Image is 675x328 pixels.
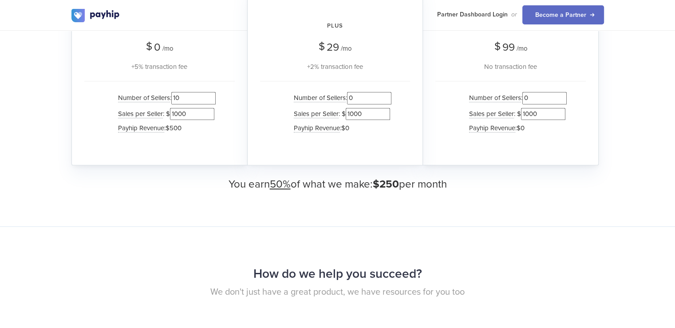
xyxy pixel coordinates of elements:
[71,9,120,22] img: logo.svg
[517,124,525,132] span: $0
[435,61,586,72] div: No transaction fee
[118,94,170,102] span: Number of Sellers
[469,94,521,102] span: Number of Sellers
[118,124,164,132] span: Payhip Revenue
[71,262,604,286] h2: How do we help you succeed?
[294,94,346,102] span: Number of Sellers
[289,122,391,135] li: :
[146,37,152,56] span: $
[494,37,501,56] span: $
[465,122,567,135] li: :
[341,124,349,132] span: $0
[154,41,161,54] span: 0
[166,124,182,132] span: $500
[270,178,291,191] u: 50%
[294,110,339,118] span: Sales per Seller
[71,286,604,299] p: We don't just have a great product, we have resources for you too
[114,106,216,122] li: : $
[114,122,216,135] li: :
[327,41,339,54] span: 29
[522,5,604,24] a: Become a Partner
[118,110,163,118] span: Sales per Seller
[114,90,216,106] li: :
[294,124,340,132] span: Payhip Revenue
[465,106,567,122] li: : $
[84,61,235,72] div: +5% transaction fee
[260,14,410,38] h2: Plus
[469,124,515,132] span: Payhip Revenue
[465,90,567,106] li: :
[260,61,410,72] div: +2% transaction fee
[502,41,515,54] span: 99
[319,37,325,56] span: $
[469,110,514,118] span: Sales per Seller
[162,44,174,52] span: /mo
[289,90,391,106] li: :
[71,179,604,190] h3: You earn of what we make: per month
[341,44,352,52] span: /mo
[373,178,399,191] span: $250
[517,44,528,52] span: /mo
[289,106,391,122] li: : $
